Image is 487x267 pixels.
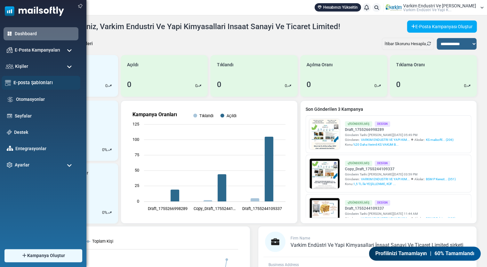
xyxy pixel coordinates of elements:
[307,61,333,68] span: Açılma Oranı
[13,79,77,86] a: E-posta Şablonları
[15,145,75,152] a: Entegrasyonlar
[426,177,456,182] a: BSM P Kerest... (351)
[27,252,65,259] span: Kampanya Oluştur
[307,79,311,90] div: 0
[353,143,399,146] span: %20 Daha Verimli KS VAKUM B...
[15,30,75,37] a: Dashboard
[382,38,434,50] div: İtibar Skorunu Hesapla
[407,20,477,33] a: E-Posta Kampanyası Oluştur
[137,199,139,204] text: 0
[194,206,236,211] text: Copy_Draft_17552441…
[291,243,463,248] a: Varki̇m Endüstri̇ Ve Yapi Ki̇myasallari İnşaat Sanayi̇ Ve Ti̇caret Li̇mi̇ted şi̇rketi̇
[426,41,431,46] a: Refresh Stats
[7,31,12,36] img: dashboard-icon-active.svg
[291,236,310,240] span: Firm Name
[6,64,13,69] img: contacts-icon.svg
[403,4,476,8] span: Varkim Endustri Ve [PERSON_NAME]
[105,83,108,89] p: 0
[227,113,236,118] text: Açıldı
[435,250,474,257] span: 60% Tamamlandı
[135,152,139,157] text: 75
[217,79,221,90] div: 0
[345,142,453,147] div: Konu:
[345,216,455,221] div: Gönderen: Alıcılar::
[464,83,466,89] p: 0
[306,106,471,113] a: Son Gönderilen 3 Kampanya
[132,122,139,126] text: 125
[345,127,453,133] a: Draft_1755266998289
[102,147,104,153] p: 0
[375,200,390,206] div: Design
[430,250,431,257] span: |
[386,3,484,12] a: User Logo Varkim Endustri Ve [PERSON_NAME] Varki̇m Endüstri̇ Ve Yapi K...
[102,209,112,216] div: %
[15,63,28,70] span: Kişiler
[361,216,410,221] span: VARKIM ENDUSTRI VE YAPI KIM...
[135,168,139,173] text: 50
[102,147,112,153] div: %
[375,250,427,257] span: Profilinizi Tamamlayın
[426,216,455,221] a: BSM P Paletç... (699)
[361,137,410,142] span: VARKIM ENDUSTRI VE YAPI KIM...
[7,47,12,53] img: campaigns-icon.png
[353,182,396,186] span: 1,5 TL İle YEŞİLLENME, KÜF ...
[7,96,14,103] img: workflow.svg
[15,113,75,119] a: Sayfalar
[132,111,177,117] text: Kampanya Oranları
[375,161,390,166] div: Design
[345,206,455,211] a: Draft_1755244109337
[361,177,410,182] span: VARKIM ENDUSTRI VE YAPI KIM...
[132,137,139,142] text: 100
[426,137,453,142] a: KS mailsoftl... (206)
[268,263,299,267] span: Business Address
[195,83,197,89] p: 0
[242,206,282,211] text: Draft_1755244109337
[199,113,213,118] text: Tıklandı
[7,130,12,135] img: support-icon.svg
[14,129,75,136] a: Destek
[345,133,453,137] div: Gönderim Tarihi: [PERSON_NAME][DATE] 05:49 PM
[345,177,456,182] div: Gönderen: Alıcılar::
[291,242,463,248] span: Varki̇m Endüstri̇ Ve Yapi Ki̇myasallari İnşaat Sanayi̇ Ve Ti̇caret Li̇mi̇ted şi̇rketi̇
[345,172,456,177] div: Gönderim Tarihi: [PERSON_NAME][DATE] 03:59 PM
[396,79,401,90] div: 0
[403,8,451,12] span: Varki̇m Endüstri̇ Ve Yapi K...
[345,161,372,166] div: Gönderilmiş
[285,83,287,89] p: 0
[345,211,455,216] div: Gönderim Tarihi: [PERSON_NAME][DATE] 11:44 AM
[369,247,481,261] a: Profilinizi Tamamlayın | 60% Tamamlandı
[148,206,188,211] text: Draft_1755266998289
[5,80,11,86] img: email-templates-icon.svg
[7,162,12,168] img: settings-icon.svg
[345,121,372,127] div: Gönderilmiş
[345,137,453,142] div: Gönderen: Alıcılar::
[15,162,29,168] span: Ayarlar
[345,200,372,206] div: Gönderilmiş
[7,113,12,119] img: landing_pages.svg
[127,79,132,90] div: 0
[16,96,75,103] a: Otomasyonlar
[375,121,390,127] div: Design
[31,22,340,31] h4: Tekrar hoş geldiniz, Varkim Endustri Ve Yapi Kimyasallari Insaat Sanayi Ve Ticaret Limited!
[315,3,361,12] a: Hesabınızı Yükseltin
[396,61,425,68] span: Tıklama Oranı
[345,182,456,186] div: Konu:
[126,106,292,218] svg: Kampanya Oranları
[135,183,139,188] text: 25
[386,3,402,12] img: User Logo
[217,61,233,68] span: Tıklandı
[102,209,104,216] p: 0
[15,47,60,53] span: E-Posta Kampanyaları
[345,166,456,172] a: Copy_Draft_1755244109337
[374,83,377,89] p: 0
[92,239,113,244] text: Toplam Kişi
[127,61,139,68] span: Açıldı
